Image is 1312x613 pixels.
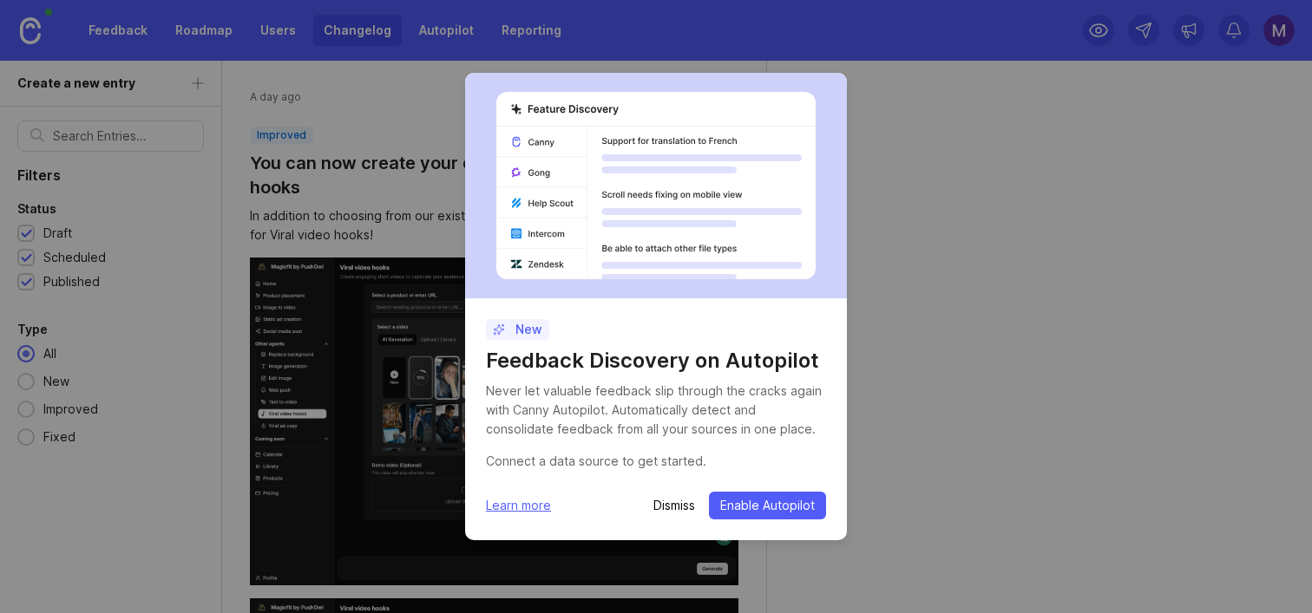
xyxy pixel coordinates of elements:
button: Enable Autopilot [709,492,826,519]
button: Dismiss [653,497,695,514]
a: Learn more [486,496,551,515]
img: autopilot-456452bdd303029aca878276f8eef889.svg [496,92,816,279]
span: Enable Autopilot [720,497,815,514]
h1: Feedback Discovery on Autopilot [486,347,826,375]
p: New [493,321,542,338]
div: Connect a data source to get started. [486,452,826,471]
div: Never let valuable feedback slip through the cracks again with Canny Autopilot. Automatically det... [486,381,826,439]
